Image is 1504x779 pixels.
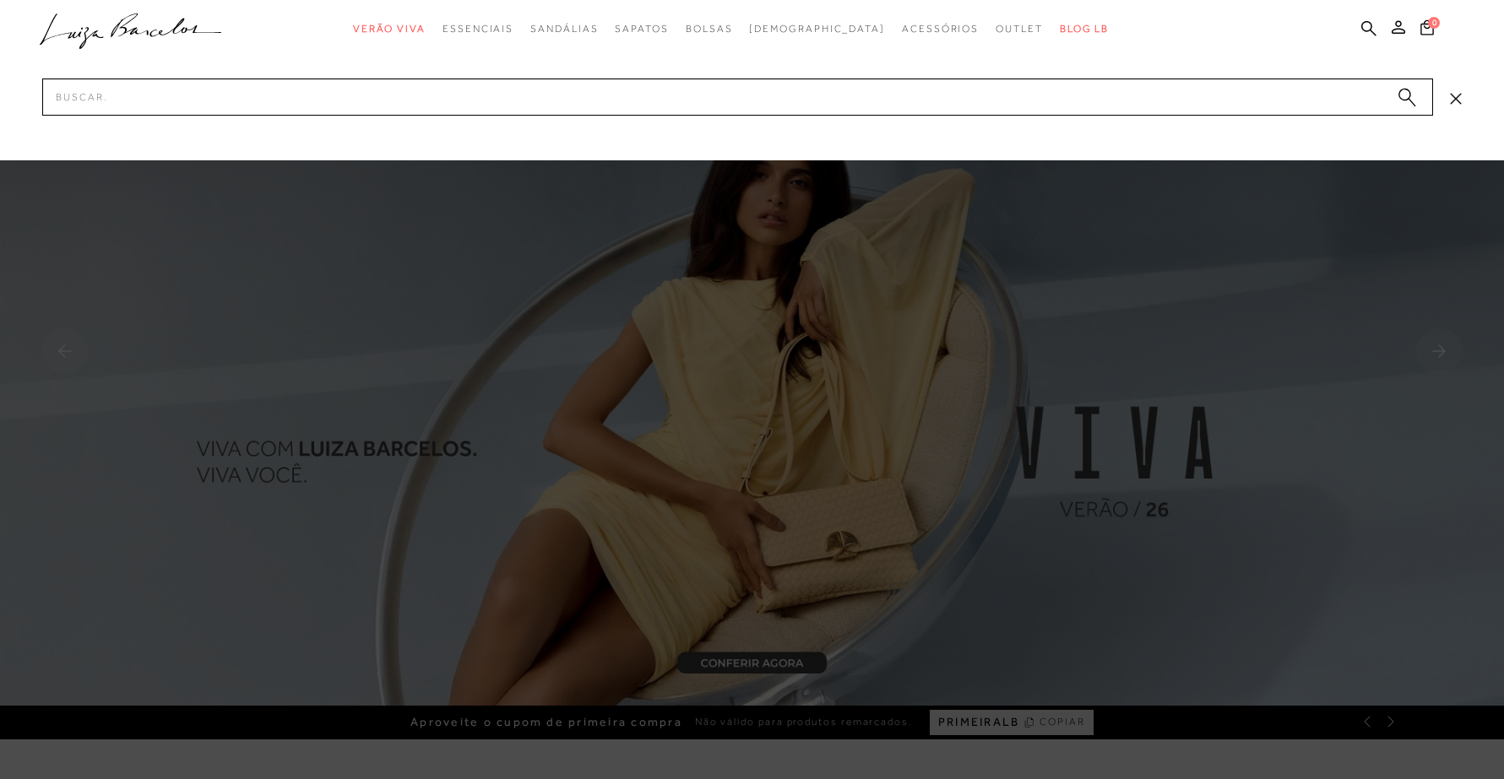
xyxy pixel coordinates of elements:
a: categoryNavScreenReaderText [996,14,1043,45]
a: BLOG LB [1060,14,1109,45]
a: categoryNavScreenReaderText [902,14,979,45]
span: 0 [1428,17,1440,29]
span: BLOG LB [1060,23,1109,35]
span: Acessórios [902,23,979,35]
a: categoryNavScreenReaderText [615,14,668,45]
a: categoryNavScreenReaderText [443,14,513,45]
span: Essenciais [443,23,513,35]
a: categoryNavScreenReaderText [530,14,598,45]
button: 0 [1415,19,1439,41]
a: noSubCategoriesText [749,14,885,45]
a: categoryNavScreenReaderText [686,14,733,45]
span: Sapatos [615,23,668,35]
input: Buscar. [42,78,1433,116]
span: Sandálias [530,23,598,35]
span: Bolsas [686,23,733,35]
span: [DEMOGRAPHIC_DATA] [749,23,885,35]
a: categoryNavScreenReaderText [353,14,426,45]
span: Verão Viva [353,23,426,35]
span: Outlet [996,23,1043,35]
